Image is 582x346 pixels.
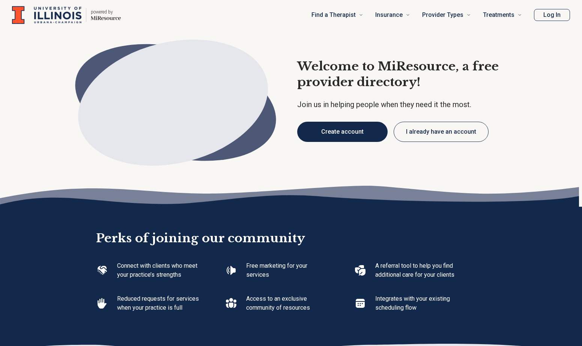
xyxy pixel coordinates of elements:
button: Create account [297,122,388,142]
p: Reduced requests for services when your practice is full [117,294,201,312]
a: Home page [12,3,121,27]
span: Insurance [375,10,403,20]
span: Treatments [483,10,514,20]
p: Free marketing for your services [246,261,330,279]
p: Access to an exclusive community of resources [246,294,330,312]
h2: Perks of joining our community [96,207,486,246]
h1: Welcome to MiResource, a free provider directory! [297,59,519,90]
span: Find a Therapist [311,10,356,20]
span: Provider Types [422,10,463,20]
p: Integrates with your existing scheduling flow [375,294,459,312]
p: Connect with clients who meet your practice’s strengths [117,261,201,279]
button: Log In [534,9,570,21]
p: Join us in helping people when they need it the most. [297,99,519,110]
p: powered by [91,9,121,15]
button: I already have an account [394,122,489,142]
p: A referral tool to help you find additional care for your clients [375,261,459,279]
